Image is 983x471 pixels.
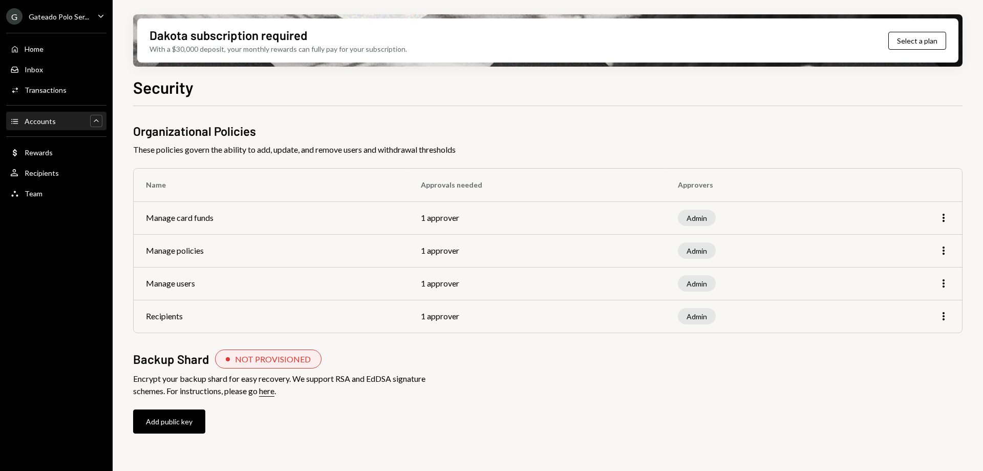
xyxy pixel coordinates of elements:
h2: Backup Shard [133,351,209,367]
div: Rewards [25,148,53,157]
a: Transactions [6,80,106,99]
a: Rewards [6,143,106,161]
div: Gateado Polo Ser... [29,12,89,21]
td: Manage users [134,267,409,300]
td: 1 approver [409,267,666,300]
div: Dakota subscription required [149,27,307,44]
a: here [259,386,274,397]
th: Approvers [666,169,852,201]
div: Recipients [25,169,59,177]
td: 1 approver [409,234,666,267]
a: Recipients [6,163,106,182]
h1: Security [133,77,194,97]
th: Approvals needed [409,169,666,201]
div: Team [25,189,42,198]
td: Manage card funds [134,201,409,234]
div: Admin [678,242,716,259]
div: Admin [678,210,716,226]
td: Recipients [134,300,409,333]
div: G [6,8,23,25]
td: 1 approver [409,300,666,333]
a: Home [6,39,106,58]
a: Accounts [6,112,106,130]
div: Home [25,45,44,53]
h2: Organizational Policies [133,122,256,139]
a: Inbox [6,60,106,78]
th: Name [134,169,409,201]
span: These policies govern the ability to add, update, and remove users and withdrawal thresholds [133,144,963,156]
button: Select a plan [888,32,946,50]
div: Accounts [25,117,56,126]
td: Manage policies [134,234,409,267]
div: Admin [678,308,716,324]
div: Transactions [25,86,67,94]
div: Inbox [25,65,43,74]
div: With a $30,000 deposit, your monthly rewards can fully pay for your subscription. [149,44,407,54]
td: 1 approver [409,201,666,234]
div: Admin [678,275,716,292]
a: Team [6,184,106,202]
button: Add public key [133,409,205,434]
div: Encrypt your backup shard for easy recovery. We support RSA and EdDSA signature schemes. For inst... [133,373,426,397]
div: NOT PROVISIONED [235,354,311,364]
